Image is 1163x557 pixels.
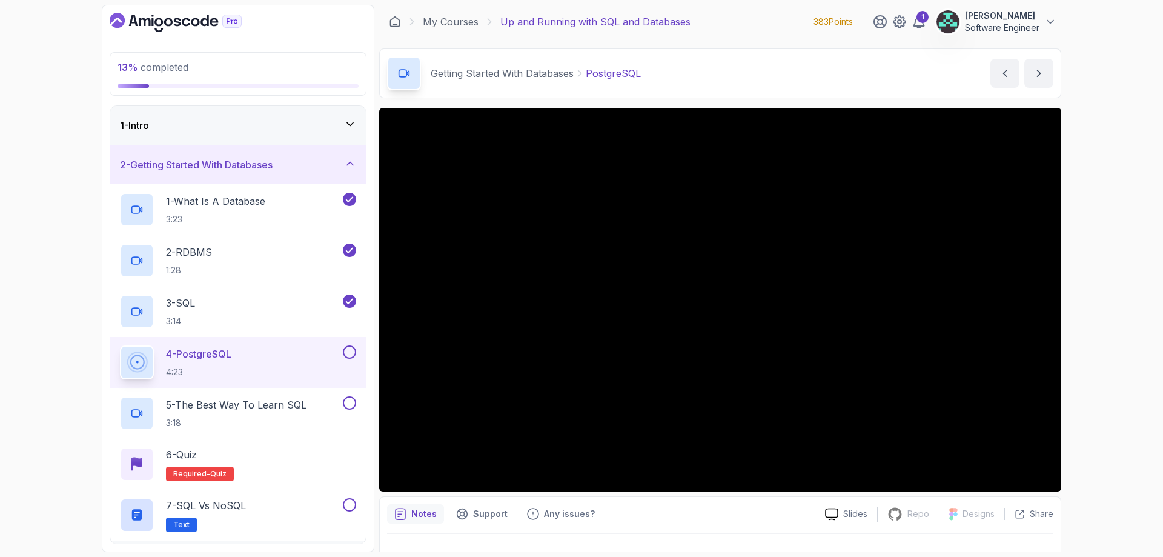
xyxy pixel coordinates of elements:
[120,345,356,379] button: 4-PostgreSQL4:23
[166,296,195,310] p: 3 - SQL
[586,66,641,81] p: PostgreSQL
[166,315,195,327] p: 3:14
[389,16,401,28] a: Dashboard
[1030,508,1053,520] p: Share
[118,61,138,73] span: 13 %
[120,447,356,481] button: 6-QuizRequired-quiz
[166,366,231,378] p: 4:23
[166,264,212,276] p: 1:28
[120,158,273,172] h3: 2 - Getting Started With Databases
[815,508,877,521] a: Slides
[907,508,929,520] p: Repo
[843,508,867,520] p: Slides
[118,61,188,73] span: completed
[110,106,366,145] button: 1-Intro
[110,13,270,32] a: Dashboard
[936,10,959,33] img: user profile image
[473,508,508,520] p: Support
[990,59,1019,88] button: previous content
[379,108,1061,492] iframe: 4 - PostgreSQL
[120,244,356,278] button: 2-RDBMS1:28
[173,469,210,479] span: Required-
[166,498,246,513] p: 7 - SQL vs NoSQL
[1024,59,1053,88] button: next content
[120,295,356,329] button: 3-SQL3:14
[210,469,227,479] span: quiz
[411,508,437,520] p: Notes
[166,245,212,259] p: 2 - RDBMS
[166,213,265,225] p: 3:23
[166,417,306,429] p: 3:18
[166,194,265,208] p: 1 - What Is A Database
[965,10,1039,22] p: [PERSON_NAME]
[173,520,190,530] span: Text
[110,145,366,184] button: 2-Getting Started With Databases
[120,193,356,227] button: 1-What Is A Database3:23
[963,508,995,520] p: Designs
[166,398,306,412] p: 5 - The Best Way To Learn SQL
[120,118,149,133] h3: 1 - Intro
[813,16,853,28] p: 383 Points
[166,447,197,462] p: 6 - Quiz
[544,508,595,520] p: Any issues?
[916,11,929,23] div: 1
[500,15,691,29] p: Up and Running with SQL and Databases
[166,347,231,361] p: 4 - PostgreSQL
[1004,508,1053,520] button: Share
[965,22,1039,34] p: Software Engineer
[936,10,1056,34] button: user profile image[PERSON_NAME]Software Engineer
[120,498,356,532] button: 7-SQL vs NoSQLText
[912,15,926,29] a: 1
[423,15,479,29] a: My Courses
[449,504,515,524] button: Support button
[520,504,602,524] button: Feedback button
[387,504,444,524] button: notes button
[120,396,356,430] button: 5-The Best Way To Learn SQL3:18
[431,66,574,81] p: Getting Started With Databases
